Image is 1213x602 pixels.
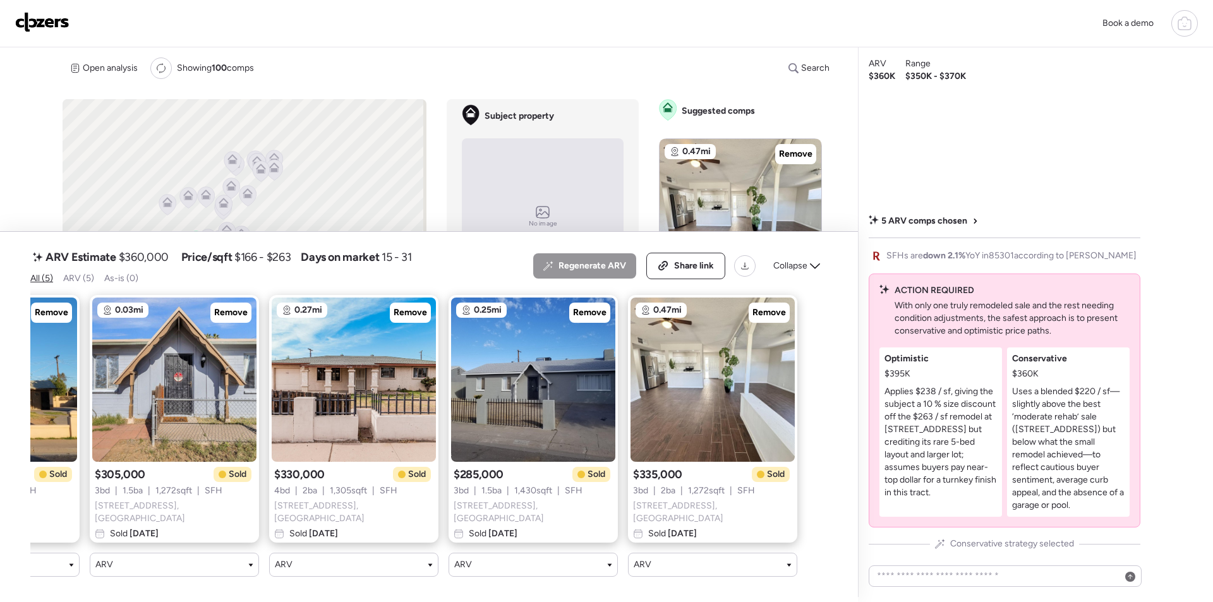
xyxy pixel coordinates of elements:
span: $360K [869,70,895,83]
span: Sold [767,468,785,481]
span: Conservative strategy selected [950,538,1074,550]
span: [STREET_ADDRESS] , [GEOGRAPHIC_DATA] [454,500,613,525]
span: 0.47mi [682,145,711,158]
p: Uses a blended $220 / sf—slightly above the best ‘moderate rehab’ sale ([STREET_ADDRESS]) but bel... [1012,385,1125,512]
span: $335,000 [633,467,682,482]
span: Days on market [301,250,379,265]
span: 1,430 sqft [514,485,552,497]
span: $330,000 [274,467,325,482]
span: Sold [408,468,426,481]
span: | [197,485,200,497]
span: 0.47mi [653,304,682,316]
span: Search [801,62,830,75]
span: Sold [49,468,67,481]
span: | [372,485,375,497]
span: As-is (0) [104,273,138,284]
span: ARV Estimate [45,250,116,265]
span: | [295,485,298,497]
span: Book a demo [1102,18,1154,28]
span: Optimistic [884,352,929,365]
span: SFH [565,485,582,497]
span: | [653,485,656,497]
span: Remove [394,306,427,319]
span: 1,272 sqft [155,485,192,497]
span: Suggested comps [682,105,755,117]
span: $360,000 [119,250,169,265]
span: Sold [289,527,338,540]
span: [DATE] [666,528,697,539]
span: ARV [275,558,293,571]
span: Collapse [773,260,807,272]
span: Remove [779,148,812,160]
span: [DATE] [307,528,338,539]
span: $285,000 [454,467,504,482]
span: SFH [380,485,397,497]
span: Remove [573,306,606,319]
span: No image [529,219,557,229]
span: 1.5 ba [123,485,143,497]
span: 0.25mi [474,304,502,316]
span: Open analysis [83,62,138,75]
span: Remove [752,306,786,319]
span: 2 ba [661,485,675,497]
img: Logo [15,12,69,32]
span: ARV (5) [63,273,94,284]
span: Remove [214,306,248,319]
span: | [680,485,683,497]
span: down 2.1% [923,250,965,261]
span: 0.03mi [115,304,143,316]
span: 4 bd [274,485,290,497]
span: 0.27mi [294,304,322,316]
span: $350K - $370K [905,70,966,83]
span: Sold [110,527,159,540]
span: | [115,485,118,497]
span: [STREET_ADDRESS] , [GEOGRAPHIC_DATA] [274,500,433,525]
span: | [507,485,509,497]
span: [DATE] [128,528,159,539]
span: Subject property [485,110,554,123]
span: ARV [454,558,472,571]
span: $360K [1012,368,1039,380]
p: Applies $238 / sf, giving the subject a 10 % size discount off the $263 / sf remodel at [STREET_A... [884,385,997,499]
span: 3 bd [633,485,648,497]
span: ACTION REQUIRED [895,284,974,297]
span: ARV [634,558,651,571]
span: SFHs are YoY in 85301 according to [PERSON_NAME] [886,250,1137,262]
span: 1,272 sqft [688,485,725,497]
span: | [474,485,476,497]
span: 2 ba [303,485,317,497]
span: | [730,485,732,497]
span: 3 bd [95,485,110,497]
span: [DATE] [486,528,517,539]
span: [STREET_ADDRESS] , [GEOGRAPHIC_DATA] [95,500,254,525]
span: 15 - 31 [382,250,411,265]
p: With only one truly remodeled sale and the rest needing condition adjustments, the safest approac... [895,299,1130,337]
span: Share link [674,260,714,272]
span: $166 - $263 [234,250,291,265]
span: ARV [869,57,886,70]
span: Price/sqft [181,250,232,265]
span: 3 bd [454,485,469,497]
span: Conservative [1012,352,1067,365]
span: $395K [884,368,910,380]
span: Range [905,57,931,70]
span: Remove [35,306,68,319]
span: ARV [95,558,113,571]
span: 5 ARV comps chosen [881,215,967,227]
span: Regenerate ARV [558,260,626,272]
span: Sold [588,468,605,481]
span: $305,000 [95,467,145,482]
span: SFH [205,485,222,497]
span: [STREET_ADDRESS] , [GEOGRAPHIC_DATA] [633,500,792,525]
span: SFH [737,485,755,497]
span: 100 [212,63,227,73]
span: 1,305 sqft [330,485,367,497]
span: Sold [229,468,246,481]
span: | [148,485,150,497]
span: Sold [648,527,697,540]
span: Sold [469,527,517,540]
span: Showing comps [177,62,254,75]
span: | [557,485,560,497]
span: | [322,485,325,497]
span: 1.5 ba [481,485,502,497]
